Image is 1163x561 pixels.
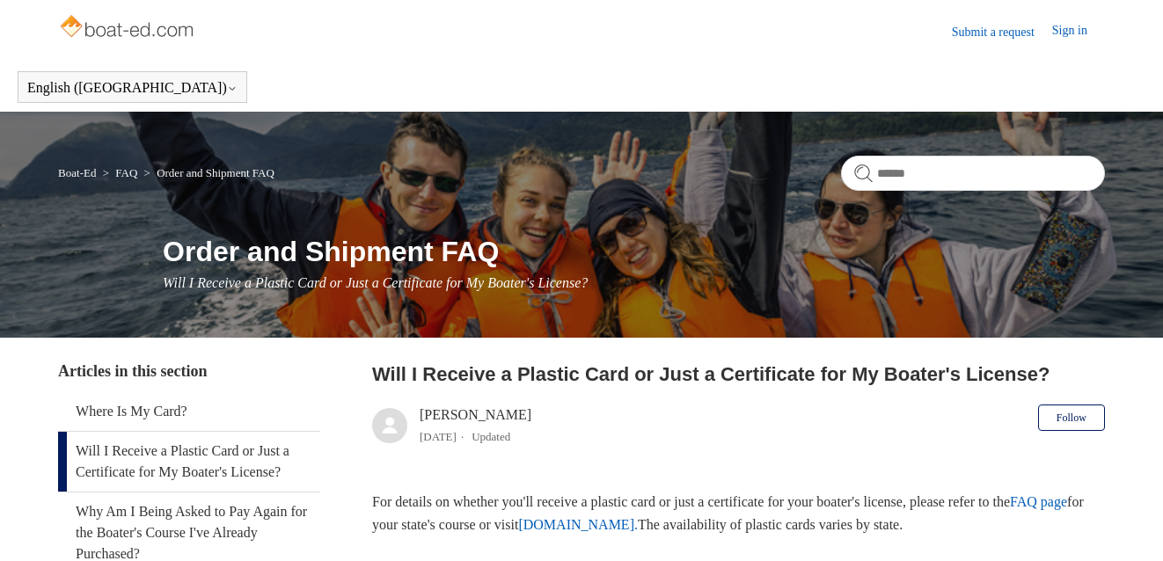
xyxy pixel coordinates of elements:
[163,230,1105,273] h1: Order and Shipment FAQ
[99,166,141,179] li: FAQ
[58,362,207,380] span: Articles in this section
[58,392,319,431] a: Where Is My Card?
[157,166,274,179] a: Order and Shipment FAQ
[58,166,96,179] a: Boat-Ed
[952,23,1052,41] a: Submit a request
[841,156,1105,191] input: Search
[420,404,531,447] div: [PERSON_NAME]
[372,491,1105,535] p: For details on whether you'll receive a plastic card or just a certificate for your boater's lice...
[472,430,510,443] li: Updated
[518,517,638,532] a: [DOMAIN_NAME].
[1052,21,1105,42] a: Sign in
[58,166,99,179] li: Boat-Ed
[1038,404,1105,431] button: Follow Article
[27,80,238,96] button: English ([GEOGRAPHIC_DATA])
[58,432,319,492] a: Will I Receive a Plastic Card or Just a Certificate for My Boater's License?
[58,11,198,46] img: Boat-Ed Help Center home page
[372,360,1105,389] h2: Will I Receive a Plastic Card or Just a Certificate for My Boater's License?
[115,166,137,179] a: FAQ
[141,166,274,179] li: Order and Shipment FAQ
[420,430,457,443] time: 04/08/2025, 12:43
[163,275,588,290] span: Will I Receive a Plastic Card or Just a Certificate for My Boater's License?
[1010,494,1067,509] a: FAQ page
